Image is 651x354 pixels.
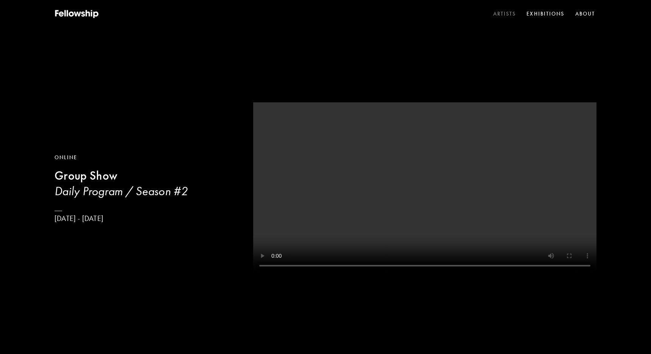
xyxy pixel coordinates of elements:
[55,154,188,162] div: Online
[55,154,188,223] a: OnlineGroup ShowDaily Program / Season #2[DATE] - [DATE]
[525,8,566,20] a: Exhibitions
[492,8,518,20] a: Artists
[574,8,597,20] a: About
[55,214,188,223] p: [DATE] - [DATE]
[55,168,117,183] b: Group Show
[55,183,188,199] h3: Daily Program / Season #2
